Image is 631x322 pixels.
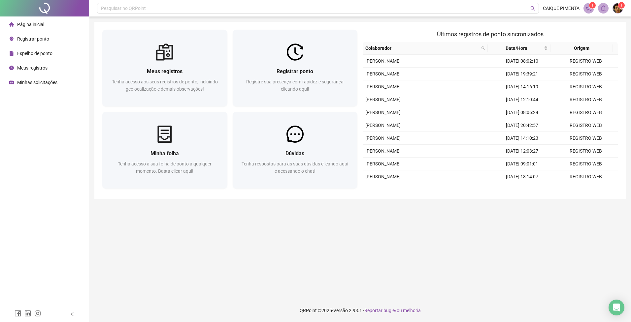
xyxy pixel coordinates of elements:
[589,2,596,9] sup: 1
[15,310,21,317] span: facebook
[89,299,631,322] footer: QRPoint © 2025 - 2.93.1 -
[554,145,618,158] td: REGISTRO WEB
[34,310,41,317] span: instagram
[554,132,618,145] td: REGISTRO WEB
[613,3,623,13] img: 40311
[118,161,212,174] span: Tenha acesso a sua folha de ponto a qualquer momento. Basta clicar aqui!
[554,93,618,106] td: REGISTRO WEB
[17,36,49,42] span: Registrar ponto
[554,183,618,196] td: REGISTRO WEB
[481,46,485,50] span: search
[365,161,401,166] span: [PERSON_NAME]
[490,93,554,106] td: [DATE] 12:10:44
[147,68,183,74] span: Meus registros
[9,80,14,85] span: schedule
[24,310,31,317] span: linkedin
[488,42,550,55] th: Data/Hora
[554,55,618,68] td: REGISTRO WEB
[490,132,554,145] td: [DATE] 14:10:23
[246,79,344,92] span: Registre sua presença com rapidez e segurança clicando aqui!
[17,22,44,27] span: Página inicial
[480,43,486,53] span: search
[490,80,554,93] td: [DATE] 14:16:19
[70,312,75,316] span: left
[591,3,594,8] span: 1
[620,3,623,8] span: 1
[554,106,618,119] td: REGISTRO WEB
[365,135,401,141] span: [PERSON_NAME]
[9,22,14,27] span: home
[150,150,179,157] span: Minha folha
[609,300,624,315] div: Open Intercom Messenger
[437,31,544,38] span: Últimos registros de ponto sincronizados
[490,145,554,158] td: [DATE] 12:03:27
[365,71,401,76] span: [PERSON_NAME]
[365,123,401,128] span: [PERSON_NAME]
[490,106,554,119] td: [DATE] 08:06:24
[9,51,14,56] span: file
[543,5,580,12] span: CAIQUE PIMENTA
[17,65,48,71] span: Meus registros
[365,174,401,179] span: [PERSON_NAME]
[618,2,625,9] sup: Atualize o seu contato no menu Meus Dados
[333,308,348,313] span: Versão
[554,80,618,93] td: REGISTRO WEB
[365,84,401,89] span: [PERSON_NAME]
[490,183,554,196] td: [DATE] 15:08:49
[554,170,618,183] td: REGISTRO WEB
[490,55,554,68] td: [DATE] 08:02:10
[102,112,227,189] a: Minha folhaTenha acesso a sua folha de ponto a qualquer momento. Basta clicar aqui!
[9,37,14,41] span: environment
[112,79,218,92] span: Tenha acesso aos seus registros de ponto, incluindo geolocalização e demais observações!
[365,58,401,64] span: [PERSON_NAME]
[490,119,554,132] td: [DATE] 20:42:57
[233,112,358,189] a: DúvidasTenha respostas para as suas dúvidas clicando aqui e acessando o chat!
[554,119,618,132] td: REGISTRO WEB
[365,97,401,102] span: [PERSON_NAME]
[550,42,613,55] th: Origem
[242,161,348,174] span: Tenha respostas para as suas dúvidas clicando aqui e acessando o chat!
[490,44,543,52] span: Data/Hora
[233,30,358,106] a: Registrar pontoRegistre sua presença com rapidez e segurança clicando aqui!
[285,150,304,157] span: Dúvidas
[600,5,606,11] span: bell
[530,6,535,11] span: search
[490,170,554,183] td: [DATE] 18:14:07
[490,68,554,80] td: [DATE] 19:39:21
[364,308,421,313] span: Reportar bug e/ou melhoria
[554,68,618,80] td: REGISTRO WEB
[365,148,401,154] span: [PERSON_NAME]
[554,158,618,170] td: REGISTRO WEB
[17,51,52,56] span: Espelho de ponto
[277,68,313,74] span: Registrar ponto
[102,30,227,106] a: Meus registrosTenha acesso aos seus registros de ponto, incluindo geolocalização e demais observa...
[490,158,554,170] td: [DATE] 09:01:01
[9,66,14,70] span: clock-circle
[586,5,592,11] span: notification
[17,80,57,85] span: Minhas solicitações
[365,44,479,52] span: Colaborador
[365,110,401,115] span: [PERSON_NAME]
